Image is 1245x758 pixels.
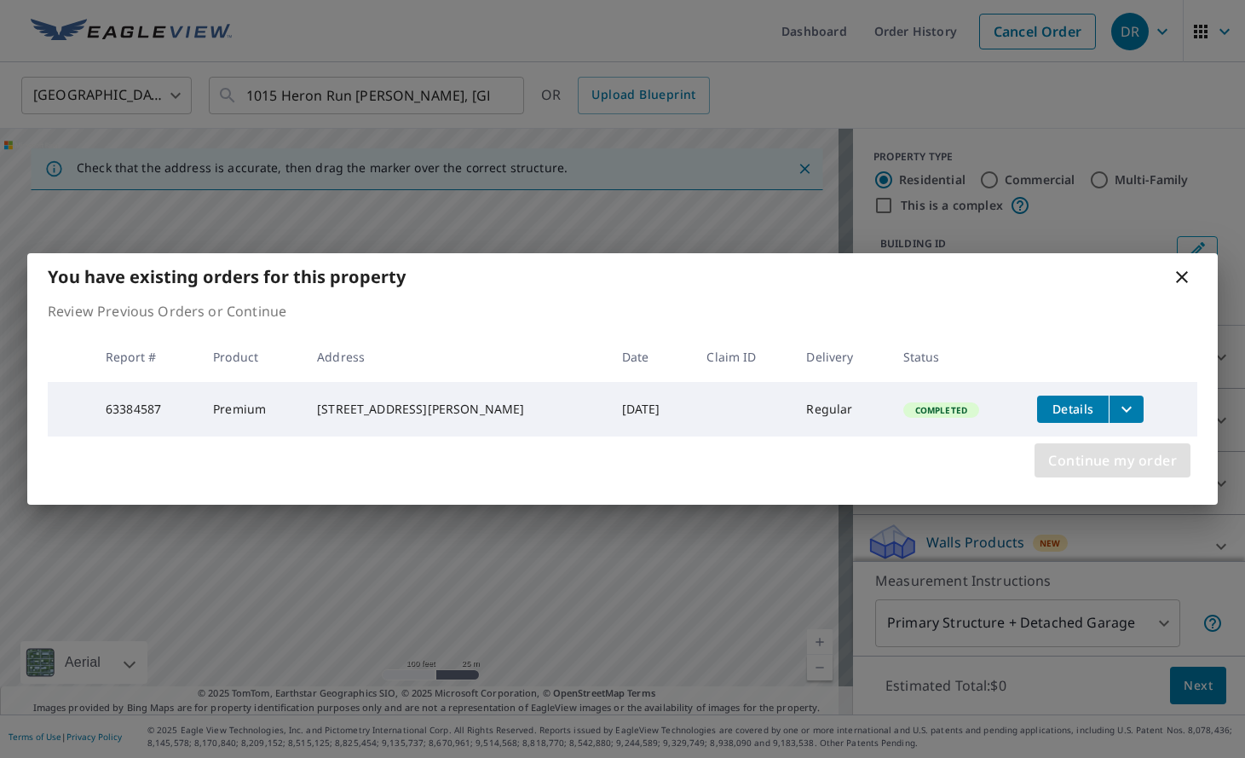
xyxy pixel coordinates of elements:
[199,382,303,437] td: Premium
[693,332,793,382] th: Claim ID
[608,332,694,382] th: Date
[1037,396,1109,423] button: detailsBtn-63384587
[608,382,694,437] td: [DATE]
[793,382,889,437] td: Regular
[1109,396,1144,423] button: filesDropdownBtn-63384587
[793,332,889,382] th: Delivery
[48,265,406,288] b: You have existing orders for this property
[905,404,977,416] span: Completed
[303,332,608,382] th: Address
[1047,401,1098,417] span: Details
[199,332,303,382] th: Product
[48,301,1197,321] p: Review Previous Orders or Continue
[890,332,1024,382] th: Status
[92,332,199,382] th: Report #
[1048,448,1177,472] span: Continue my order
[1035,443,1190,477] button: Continue my order
[317,401,594,418] div: [STREET_ADDRESS][PERSON_NAME]
[92,382,199,437] td: 63384587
